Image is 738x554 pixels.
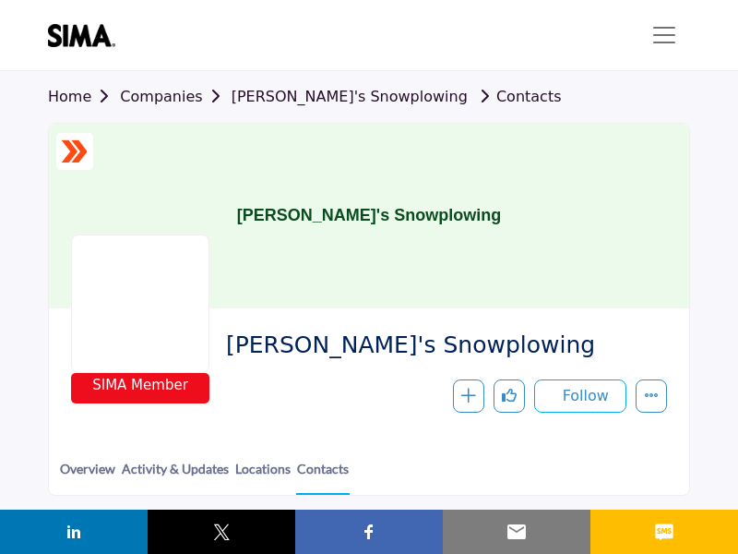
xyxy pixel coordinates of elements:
[296,459,350,495] a: Contacts
[534,379,626,413] button: Follow
[63,521,85,543] img: linkedin sharing button
[237,124,501,308] h1: [PERSON_NAME]'s Snowplowing
[358,521,380,543] img: facebook sharing button
[494,379,525,413] button: Like
[234,459,292,493] a: Locations
[226,331,653,361] span: Suffield's Snowplowing
[636,379,667,413] button: More details
[653,521,675,543] img: sms sharing button
[59,459,116,493] a: Overview
[506,521,528,543] img: email sharing button
[48,88,120,105] a: Home
[61,138,89,165] img: ASM Certified
[92,375,188,396] span: SIMA Member
[210,521,232,543] img: twitter sharing button
[120,88,231,105] a: Companies
[638,17,690,54] button: Toggle navigation
[48,24,125,47] img: site Logo
[121,459,230,493] a: Activity & Updates
[472,88,562,105] a: Contacts
[232,88,468,105] a: [PERSON_NAME]'s Snowplowing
